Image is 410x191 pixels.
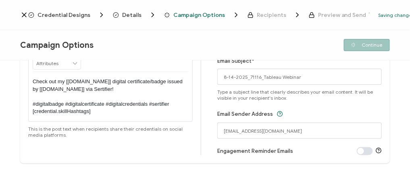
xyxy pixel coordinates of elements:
label: Email Sender Address [217,111,273,117]
iframe: Chat Widget [370,152,410,191]
label: Engagement Reminder Emails [217,148,293,154]
span: Preview and Send [318,12,366,18]
span: Credential Designs [28,11,106,19]
span: Campaign Options [20,40,94,50]
span: Details [122,12,142,18]
span: Recipients [257,12,286,18]
span: Campaign Options [173,12,225,18]
input: Attributes [33,58,81,69]
span: Type a subject line that clearly describes your email content. It will be visible in your recipie... [217,89,382,101]
span: Preview and Send [309,12,366,18]
input: Subject [217,69,382,85]
span: Credential Designs [37,12,90,18]
input: verified@certificate.carahsoft.com [217,123,382,139]
label: Email Subject* [217,58,254,64]
span: Campaign Options [164,11,240,19]
span: This is the post text when recipients share their credentials on social media platforms. [28,126,193,138]
div: Breadcrumb [28,11,366,19]
span: Recipients [248,11,302,19]
span: Details [113,11,157,19]
p: Check out my [[DOMAIN_NAME]] digital certificate/badge issued by [[DOMAIN_NAME]] via Sertifier! #... [33,78,188,115]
